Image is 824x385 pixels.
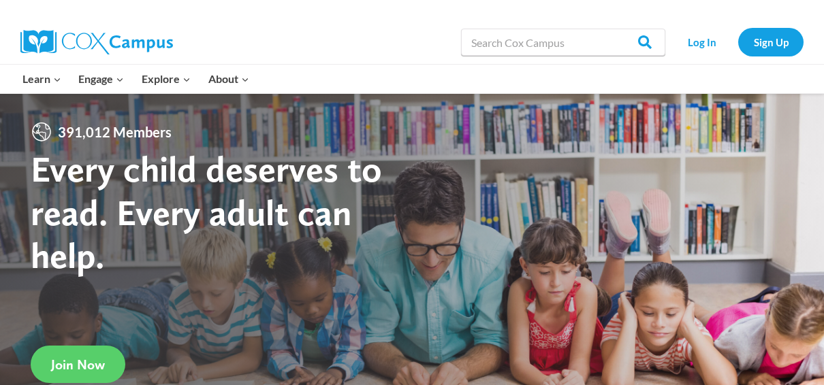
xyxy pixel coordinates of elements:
span: About [208,70,249,88]
strong: Every child deserves to read. Every adult can help. [31,147,382,277]
span: Explore [142,70,191,88]
a: Sign Up [738,28,804,56]
nav: Primary Navigation [14,65,257,93]
span: Join Now [51,356,105,373]
span: Engage [78,70,124,88]
img: Cox Campus [20,30,173,54]
a: Join Now [31,346,125,383]
nav: Secondary Navigation [672,28,804,56]
span: Learn [22,70,61,88]
input: Search Cox Campus [461,29,665,56]
a: Log In [672,28,731,56]
span: 391,012 Members [52,121,177,143]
